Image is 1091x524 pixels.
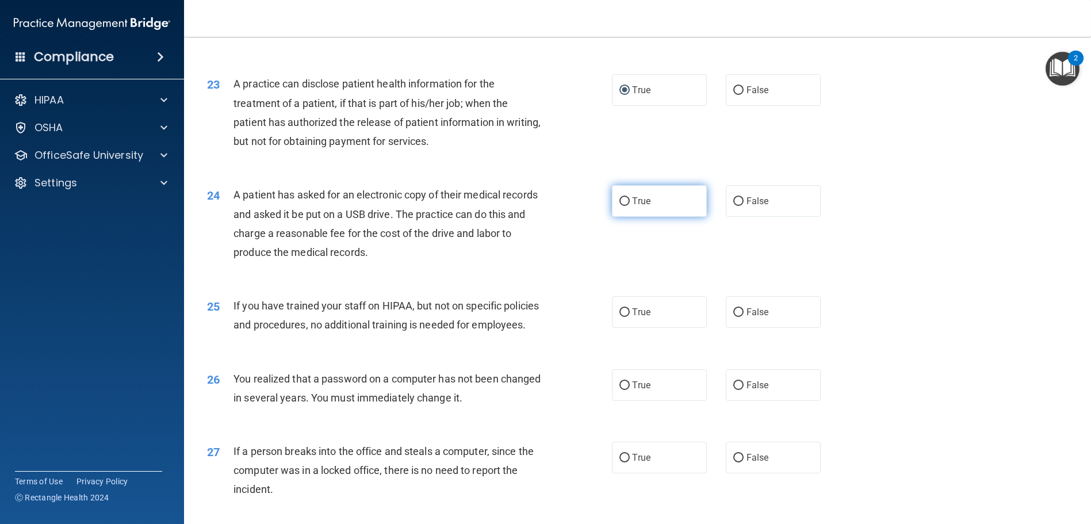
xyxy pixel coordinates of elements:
[35,93,64,107] p: HIPAA
[633,307,650,318] span: True
[747,196,769,206] span: False
[76,476,128,487] a: Privacy Policy
[14,93,167,107] a: HIPAA
[619,454,630,462] input: True
[633,452,650,463] span: True
[1046,52,1079,86] button: Open Resource Center, 2 new notifications
[619,308,630,317] input: True
[733,197,744,206] input: False
[733,381,744,390] input: False
[619,86,630,95] input: True
[747,452,769,463] span: False
[14,148,167,162] a: OfficeSafe University
[619,381,630,390] input: True
[233,189,538,258] span: A patient has asked for an electronic copy of their medical records and asked it be put on a USB ...
[619,197,630,206] input: True
[233,445,534,495] span: If a person breaks into the office and steals a computer, since the computer was in a locked offi...
[633,85,650,95] span: True
[14,12,170,35] img: PMB logo
[35,176,77,190] p: Settings
[233,78,541,147] span: A practice can disclose patient health information for the treatment of a patient, if that is par...
[15,492,109,503] span: Ⓒ Rectangle Health 2024
[633,196,650,206] span: True
[35,148,143,162] p: OfficeSafe University
[34,49,114,65] h4: Compliance
[35,121,63,135] p: OSHA
[1074,58,1078,73] div: 2
[233,300,539,331] span: If you have trained your staff on HIPAA, but not on specific policies and procedures, no addition...
[733,86,744,95] input: False
[747,85,769,95] span: False
[207,300,220,313] span: 25
[733,308,744,317] input: False
[633,380,650,391] span: True
[207,373,220,387] span: 26
[747,380,769,391] span: False
[747,307,769,318] span: False
[14,121,167,135] a: OSHA
[207,78,220,91] span: 23
[14,176,167,190] a: Settings
[233,373,541,404] span: You realized that a password on a computer has not been changed in several years. You must immedi...
[207,445,220,459] span: 27
[207,189,220,202] span: 24
[15,476,63,487] a: Terms of Use
[733,454,744,462] input: False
